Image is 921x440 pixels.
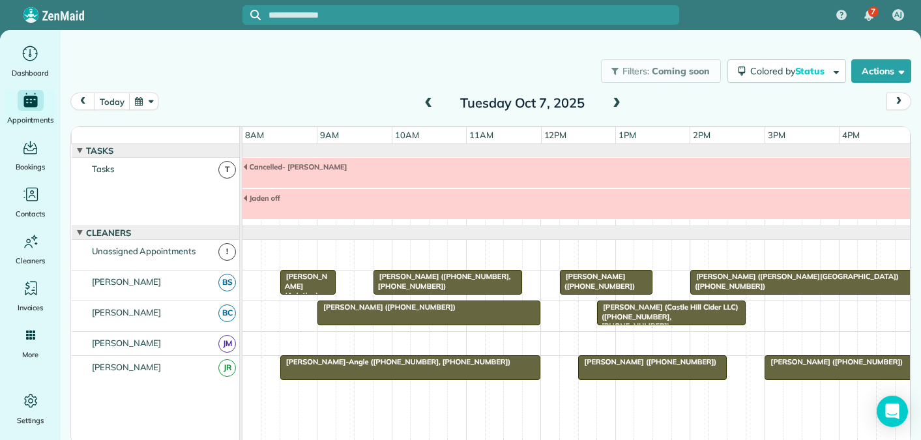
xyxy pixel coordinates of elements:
[7,113,54,126] span: Appointments
[765,130,788,140] span: 3pm
[795,65,827,77] span: Status
[16,254,45,267] span: Cleaners
[467,130,496,140] span: 11am
[317,130,342,140] span: 9am
[764,357,903,366] span: [PERSON_NAME] ([PHONE_NUMBER])
[83,227,134,238] span: Cleaners
[250,10,261,20] svg: Focus search
[392,130,422,140] span: 10am
[89,362,164,372] span: [PERSON_NAME]
[727,59,846,83] button: Colored byStatus
[559,272,636,290] span: [PERSON_NAME] ([PHONE_NUMBER])
[622,65,650,77] span: Filters:
[855,1,883,30] div: 7 unread notifications
[70,93,95,110] button: prev
[89,307,164,317] span: [PERSON_NAME]
[690,130,713,140] span: 2pm
[5,278,55,314] a: Invoices
[89,164,117,174] span: Tasks
[596,302,738,330] span: [PERSON_NAME] (Castle Hill Cider LLC) ([PHONE_NUMBER], [PHONE_NUMBER])
[89,276,164,287] span: [PERSON_NAME]
[886,93,911,110] button: next
[851,59,911,83] button: Actions
[83,145,116,156] span: Tasks
[242,10,261,20] button: Focus search
[652,65,710,77] span: Coming soon
[373,272,511,290] span: [PERSON_NAME] ([PHONE_NUMBER], [PHONE_NUMBER])
[17,414,44,427] span: Settings
[16,160,46,173] span: Bookings
[16,207,45,220] span: Contacts
[12,66,49,80] span: Dashboard
[871,7,875,17] span: 7
[5,137,55,173] a: Bookings
[5,184,55,220] a: Contacts
[242,130,267,140] span: 8am
[5,43,55,80] a: Dashboard
[542,130,570,140] span: 12pm
[577,357,717,366] span: [PERSON_NAME] ([PHONE_NUMBER])
[441,96,604,110] h2: Tuesday Oct 7, 2025
[840,130,862,140] span: 4pm
[89,338,164,348] span: [PERSON_NAME]
[18,301,44,314] span: Invoices
[280,272,327,300] span: [PERSON_NAME] (Aviation)
[218,335,236,353] span: JM
[242,194,280,203] span: Jaden off
[94,93,130,110] button: today
[5,390,55,427] a: Settings
[218,274,236,291] span: BS
[242,162,347,171] span: Cancelled- [PERSON_NAME]
[690,272,899,290] span: [PERSON_NAME] ([PERSON_NAME][GEOGRAPHIC_DATA]) ([PHONE_NUMBER])
[750,65,829,77] span: Colored by
[89,246,198,256] span: Unassigned Appointments
[616,130,639,140] span: 1pm
[280,357,511,366] span: [PERSON_NAME]-Angle ([PHONE_NUMBER], [PHONE_NUMBER])
[5,90,55,126] a: Appointments
[894,10,902,20] span: AJ
[218,359,236,377] span: JR
[218,304,236,322] span: BC
[877,396,908,427] div: Open Intercom Messenger
[5,231,55,267] a: Cleaners
[22,348,38,361] span: More
[218,161,236,179] span: T
[317,302,456,312] span: [PERSON_NAME] ([PHONE_NUMBER])
[218,243,236,261] span: !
